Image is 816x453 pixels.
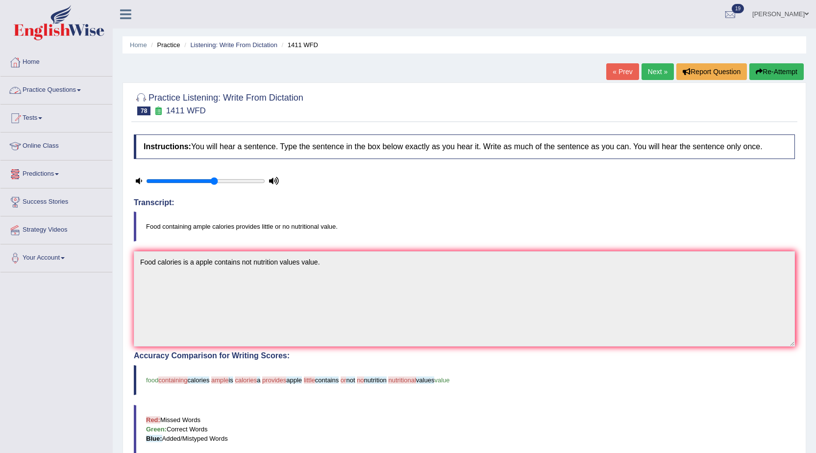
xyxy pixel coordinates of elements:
[257,376,260,384] span: a
[0,216,112,241] a: Strategy Videos
[676,63,747,80] button: Report Question
[146,376,158,384] span: food
[188,376,210,384] span: calories
[146,426,167,433] b: Green:
[158,376,187,384] span: containing
[134,351,795,360] h4: Accuracy Comparison for Writing Scores:
[315,376,339,384] span: contains
[0,244,112,269] a: Your Account
[148,40,180,50] li: Practice
[134,134,795,159] h4: You will hear a sentence. Type the sentence in the box below exactly as you hear it. Write as muc...
[0,49,112,73] a: Home
[146,435,162,442] b: Blue:
[235,376,257,384] span: calories
[130,41,147,49] a: Home
[0,77,112,101] a: Practice Questions
[434,376,449,384] span: value
[304,376,315,384] span: little
[279,40,318,50] li: 1411 WFD
[134,91,303,115] h2: Practice Listening: Write From Dictation
[166,106,206,115] small: 1411 WFD
[228,376,233,384] span: is
[144,142,191,151] b: Instructions:
[0,133,112,157] a: Online Class
[749,63,804,80] button: Re-Attempt
[146,416,160,424] b: Red:
[190,41,277,49] a: Listening: Write From Dictation
[137,107,150,115] span: 78
[341,376,346,384] span: or
[0,160,112,185] a: Predictions
[364,376,387,384] span: nutrition
[134,212,795,241] blockquote: Food containing ample calories provides little or no nutritional value.
[642,63,674,80] a: Next »
[606,63,639,80] a: « Prev
[388,376,416,384] span: nutritional
[262,376,286,384] span: provides
[211,376,228,384] span: ample
[0,105,112,129] a: Tests
[732,4,744,13] span: 19
[134,198,795,207] h4: Transcript:
[346,376,355,384] span: not
[286,376,302,384] span: apple
[357,376,364,384] span: no
[416,376,435,384] span: values
[153,107,163,116] small: Exam occurring question
[0,188,112,213] a: Success Stories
